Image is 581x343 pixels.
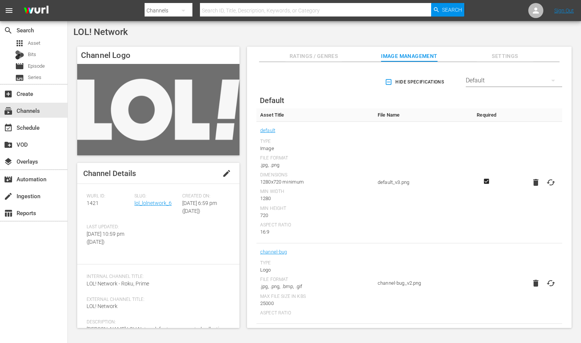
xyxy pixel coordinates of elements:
th: File Name [374,108,473,122]
a: lol_lolnetwork_6 [134,200,172,206]
img: LOL! Network [77,64,239,155]
span: Reports [4,209,13,218]
div: .jpg, .png, .bmp, .gif [260,283,370,290]
span: Series [15,73,24,82]
span: LOL! Network [87,303,117,309]
div: Type [260,139,370,145]
span: Episode [15,62,24,71]
td: channel-bug_v2.png [374,243,473,324]
span: [DATE] 10:59 pm ([DATE]) [87,231,124,245]
div: 25000 [260,300,370,307]
span: Description: [87,319,226,325]
span: Overlays [4,157,13,166]
button: edit [218,164,236,182]
div: Aspect Ratio [260,222,370,228]
div: 1280 [260,195,370,202]
div: Aspect Ratio [260,310,370,316]
span: Created On: [182,193,226,199]
h4: Channel Logo [77,47,239,64]
div: Min Height [260,206,370,212]
span: External Channel Title: [87,297,226,303]
span: Create [4,90,13,99]
div: File Format [260,155,370,161]
span: Search [4,26,13,35]
th: Required [473,108,500,122]
span: menu [5,6,14,15]
span: Asset [15,39,24,48]
img: ans4CAIJ8jUAAAAAAAAAAAAAAAAAAAAAAAAgQb4GAAAAAAAAAAAAAAAAAAAAAAAAJMjXAAAAAAAAAAAAAAAAAAAAAAAAgAT5G... [18,2,54,20]
span: Series [28,74,41,81]
div: Min Width [260,189,370,195]
div: 16:9 [260,228,370,236]
span: Slug: [134,193,178,199]
a: default [260,126,275,135]
svg: Required [482,178,491,185]
div: .jpg, .png [260,161,370,169]
div: Bits [15,50,24,59]
div: Dimensions [260,172,370,178]
div: File Format [260,277,370,283]
span: [DATE] 6:59 pm ([DATE]) [182,200,217,214]
span: edit [222,169,231,178]
a: Sign Out [554,8,574,14]
div: Logo [260,266,370,274]
span: Schedule [4,123,13,132]
span: Hide Specifications [386,78,444,86]
span: 1421 [87,200,99,206]
button: Search [431,3,464,17]
a: channel-bug [260,247,287,257]
span: Internal Channel Title: [87,274,226,280]
span: Episode [28,62,45,70]
span: Ingestion [4,192,13,201]
div: Max File Size In Kbs [260,294,370,300]
span: Bits [28,51,36,58]
div: Type [260,260,370,266]
span: LOL! Network [73,27,128,37]
span: Ratings / Genres [285,52,342,61]
span: Settings [477,52,533,61]
span: Image Management [381,52,438,61]
span: Channel Details [83,169,136,178]
div: 720 [260,212,370,219]
th: Asset Title [256,108,374,122]
span: Bits Tile [260,328,370,337]
span: Channels [4,106,13,115]
span: VOD [4,140,13,149]
span: Default [260,96,284,105]
span: Last Updated: [87,224,131,230]
span: Search [442,3,462,17]
div: Default [466,70,562,91]
div: Image [260,145,370,152]
span: Wurl ID: [87,193,131,199]
span: Asset [28,39,40,47]
span: LOL! Network - Roku, Prime [87,281,149,287]
span: Automation [4,175,13,184]
div: 1280x720 minimum [260,178,370,186]
button: Hide Specifications [383,71,447,93]
td: default_v3.png [374,122,473,243]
